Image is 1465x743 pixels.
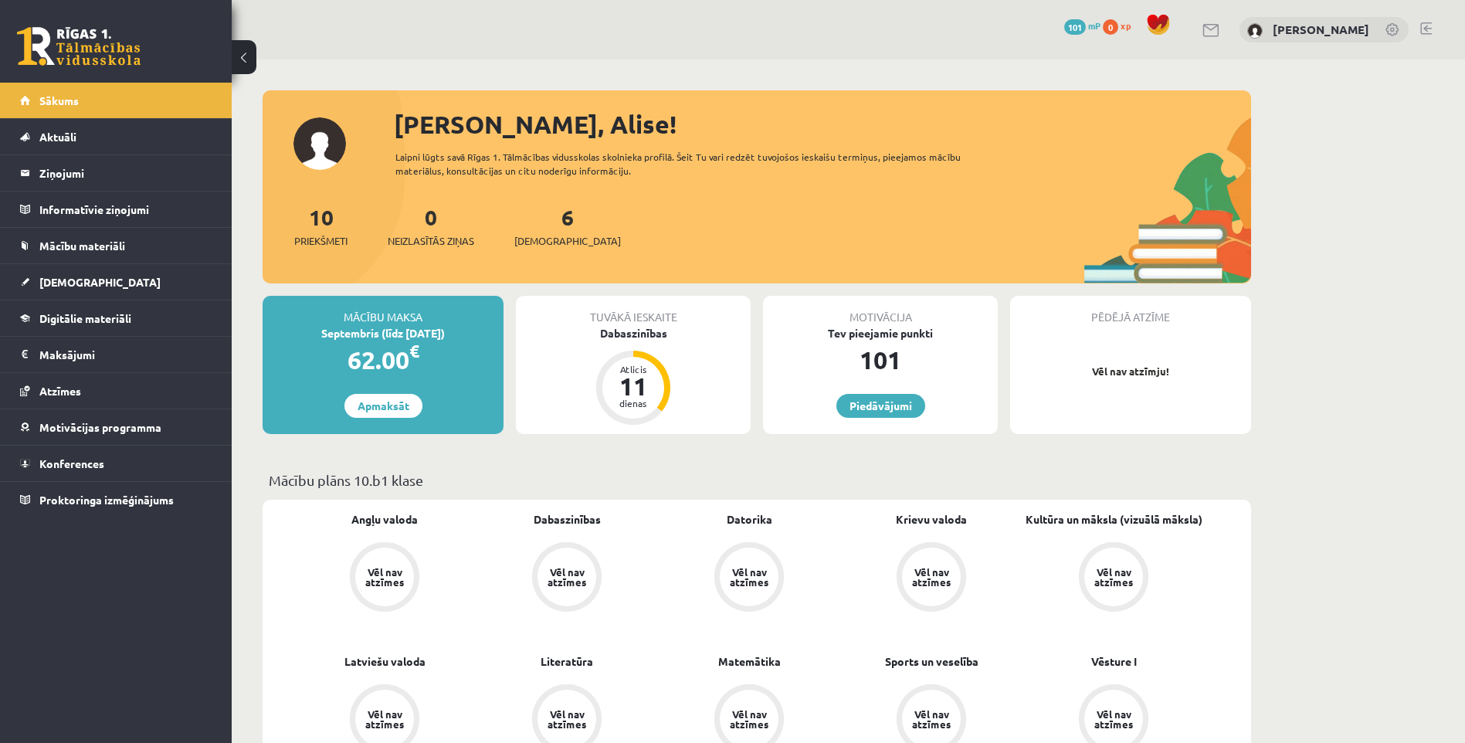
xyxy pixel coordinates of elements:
[516,325,751,427] a: Dabaszinības Atlicis 11 dienas
[1092,709,1135,729] div: Vēl nav atzīmes
[516,325,751,341] div: Dabaszinības
[394,106,1251,143] div: [PERSON_NAME], Alise!
[1018,364,1243,379] p: Vēl nav atzīmju!
[39,239,125,253] span: Mācību materiāli
[545,709,588,729] div: Vēl nav atzīmes
[763,296,998,325] div: Motivācija
[1088,19,1100,32] span: mP
[610,399,656,408] div: dienas
[39,275,161,289] span: [DEMOGRAPHIC_DATA]
[39,192,212,227] legend: Informatīvie ziņojumi
[885,653,978,670] a: Sports un veselība
[39,93,79,107] span: Sākums
[836,394,925,418] a: Piedāvājumi
[476,542,658,615] a: Vēl nav atzīmes
[20,228,212,263] a: Mācību materiāli
[20,446,212,481] a: Konferences
[269,470,1245,490] p: Mācību plāns 10.b1 klase
[363,567,406,587] div: Vēl nav atzīmes
[610,365,656,374] div: Atlicis
[1026,511,1202,528] a: Kultūra un māksla (vizuālā māksla)
[658,542,840,615] a: Vēl nav atzīmes
[39,456,104,470] span: Konferences
[763,341,998,378] div: 101
[1010,296,1251,325] div: Pēdējā atzīme
[20,409,212,445] a: Motivācijas programma
[294,233,348,249] span: Priekšmeti
[39,337,212,372] legend: Maksājumi
[20,482,212,517] a: Proktoringa izmēģinājums
[294,203,348,249] a: 10Priekšmeti
[263,325,504,341] div: Septembris (līdz [DATE])
[20,192,212,227] a: Informatīvie ziņojumi
[39,130,76,144] span: Aktuāli
[388,233,474,249] span: Neizlasītās ziņas
[1247,23,1263,39] img: Alise Bogdanova
[534,511,601,528] a: Dabaszinības
[293,542,476,615] a: Vēl nav atzīmes
[395,150,989,178] div: Laipni lūgts savā Rīgas 1. Tālmācības vidusskolas skolnieka profilā. Šeit Tu vari redzēt tuvojošo...
[17,27,141,66] a: Rīgas 1. Tālmācības vidusskola
[541,653,593,670] a: Literatūra
[514,233,621,249] span: [DEMOGRAPHIC_DATA]
[39,493,174,507] span: Proktoringa izmēģinājums
[20,373,212,409] a: Atzīmes
[39,384,81,398] span: Atzīmes
[263,341,504,378] div: 62.00
[20,337,212,372] a: Maksājumi
[727,567,771,587] div: Vēl nav atzīmes
[910,709,953,729] div: Vēl nav atzīmes
[1103,19,1118,35] span: 0
[516,296,751,325] div: Tuvākā ieskaite
[718,653,781,670] a: Matemātika
[20,119,212,154] a: Aktuāli
[1092,567,1135,587] div: Vēl nav atzīmes
[351,511,418,528] a: Angļu valoda
[1273,22,1369,37] a: [PERSON_NAME]
[840,542,1022,615] a: Vēl nav atzīmes
[39,311,131,325] span: Digitālie materiāli
[388,203,474,249] a: 0Neizlasītās ziņas
[545,567,588,587] div: Vēl nav atzīmes
[20,300,212,336] a: Digitālie materiāli
[20,155,212,191] a: Ziņojumi
[1091,653,1137,670] a: Vēsture I
[910,567,953,587] div: Vēl nav atzīmes
[263,296,504,325] div: Mācību maksa
[1064,19,1086,35] span: 101
[1103,19,1138,32] a: 0 xp
[610,374,656,399] div: 11
[1121,19,1131,32] span: xp
[39,420,161,434] span: Motivācijas programma
[514,203,621,249] a: 6[DEMOGRAPHIC_DATA]
[363,709,406,729] div: Vēl nav atzīmes
[727,709,771,729] div: Vēl nav atzīmes
[763,325,998,341] div: Tev pieejamie punkti
[20,264,212,300] a: [DEMOGRAPHIC_DATA]
[344,653,426,670] a: Latviešu valoda
[896,511,967,528] a: Krievu valoda
[39,155,212,191] legend: Ziņojumi
[344,394,422,418] a: Apmaksāt
[20,83,212,118] a: Sākums
[1064,19,1100,32] a: 101 mP
[727,511,772,528] a: Datorika
[1022,542,1205,615] a: Vēl nav atzīmes
[409,340,419,362] span: €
